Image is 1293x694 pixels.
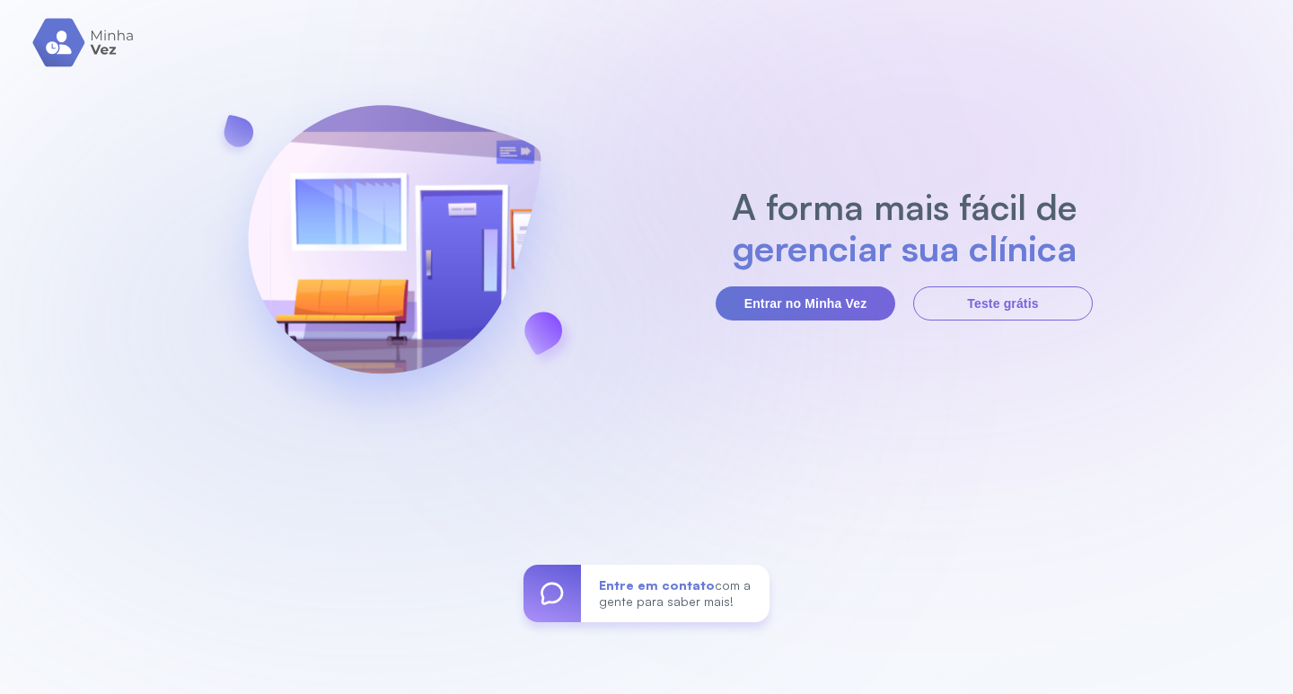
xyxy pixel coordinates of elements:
[723,186,1086,227] h2: A forma mais fácil de
[581,565,770,622] div: com a gente para saber mais!
[913,286,1093,321] button: Teste grátis
[200,57,588,448] img: banner-login.svg
[523,565,770,622] a: Entre em contatocom a gente para saber mais!
[599,577,715,593] span: Entre em contato
[723,227,1086,268] h2: gerenciar sua clínica
[716,286,895,321] button: Entrar no Minha Vez
[32,18,136,67] img: logo.svg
